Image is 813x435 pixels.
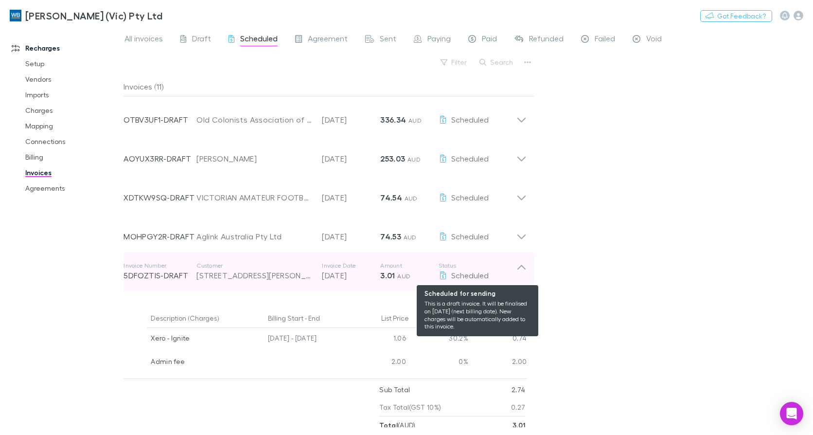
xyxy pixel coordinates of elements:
[124,153,196,164] p: AOYUX3RR-DRAFT
[16,103,129,118] a: Charges
[410,328,468,351] div: 30.2%
[16,87,129,103] a: Imports
[451,271,489,280] span: Scheduled
[380,154,405,163] strong: 253.03
[16,134,129,149] a: Connections
[408,117,422,124] span: AUD
[780,402,803,425] div: Open Intercom Messenger
[467,295,493,308] span: Available when invoice is finalised
[124,270,196,281] p: 5DFOZTIS-DRAFT
[16,181,129,196] a: Agreements
[196,231,312,242] div: Aglink Australia Pty Ltd
[436,56,473,68] button: Filter
[380,262,439,270] p: Amount
[529,34,564,46] span: Refunded
[240,34,278,46] span: Scheduled
[151,328,260,348] div: Xero - Ignite
[379,381,410,399] p: Sub Total
[511,399,525,416] p: 0.27
[124,34,163,46] span: All invoices
[124,231,196,242] p: MOHPGY2R-DRAFT
[379,421,398,429] strong: Total
[513,421,525,429] strong: 3.01
[322,270,380,281] p: [DATE]
[124,192,196,203] p: XDTKW9SQ-DRAFT
[427,34,451,46] span: Paying
[116,96,534,135] div: OTBV3UF1-DRAFTOld Colonists Association of Victoria (TA Abound Communities)[DATE]336.34 AUDScheduled
[407,156,421,163] span: AUD
[322,114,380,126] p: [DATE]
[439,262,516,270] p: Status
[451,154,489,163] span: Scheduled
[16,72,129,87] a: Vendors
[700,10,772,22] button: Got Feedback?
[264,328,352,351] div: [DATE] - [DATE]
[322,192,380,203] p: [DATE]
[151,351,260,372] div: Admin fee
[192,34,211,46] span: Draft
[16,149,129,165] a: Billing
[380,271,395,280] strong: 3.01
[196,270,312,281] div: [STREET_ADDRESS][PERSON_NAME] Pty Ltd
[322,153,380,164] p: [DATE]
[405,195,418,202] span: AUD
[380,34,396,46] span: Sent
[16,165,129,181] a: Invoices
[16,56,129,72] a: Setup
[379,417,415,434] p: ( AUD )
[322,262,380,270] p: Invoice Date
[646,34,662,46] span: Void
[451,193,489,202] span: Scheduled
[196,153,312,164] div: [PERSON_NAME]
[451,115,489,124] span: Scheduled
[496,295,510,308] span: Available when invoice is finalised
[352,351,410,375] div: 2.00
[379,399,441,416] p: Tax Total (GST 10%)
[380,115,406,125] strong: 336.34
[380,232,401,241] strong: 74.53
[595,34,615,46] span: Failed
[116,174,534,213] div: XDTKW9SQ-DRAFTVICTORIAN AMATEUR FOOTBALL ASSOCIATION[DATE]74.54 AUDScheduled
[2,40,129,56] a: Recharges
[16,118,129,134] a: Mapping
[308,34,348,46] span: Agreement
[475,56,519,68] button: Search
[124,114,196,126] p: OTBV3UF1-DRAFT
[322,231,380,242] p: [DATE]
[116,252,534,291] div: Invoice Number5DFOZTIS-DRAFTCustomer[STREET_ADDRESS][PERSON_NAME] Pty LtdInvoice Date[DATE]Amount...
[404,234,417,241] span: AUD
[196,192,312,203] div: VICTORIAN AMATEUR FOOTBALL ASSOCIATION
[196,262,312,270] p: Customer
[116,135,534,174] div: AOYUX3RR-DRAFT[PERSON_NAME][DATE]253.03 AUDScheduled
[468,328,527,351] div: 0.74
[116,213,534,252] div: MOHPGY2R-DRAFTAglink Australia Pty Ltd[DATE]74.53 AUDScheduled
[451,232,489,241] span: Scheduled
[196,114,312,126] div: Old Colonists Association of Victoria (TA Abound Communities)
[10,10,21,21] img: William Buck (Vic) Pty Ltd's Logo
[512,381,525,399] p: 2.74
[397,272,410,280] span: AUD
[25,10,162,21] h3: [PERSON_NAME] (Vic) Pty Ltd
[482,34,497,46] span: Paid
[352,328,410,351] div: 1.06
[124,262,196,270] p: Invoice Number
[468,351,527,375] div: 2.00
[4,4,168,27] a: [PERSON_NAME] (Vic) Pty Ltd
[410,351,468,375] div: 0%
[380,193,402,202] strong: 74.54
